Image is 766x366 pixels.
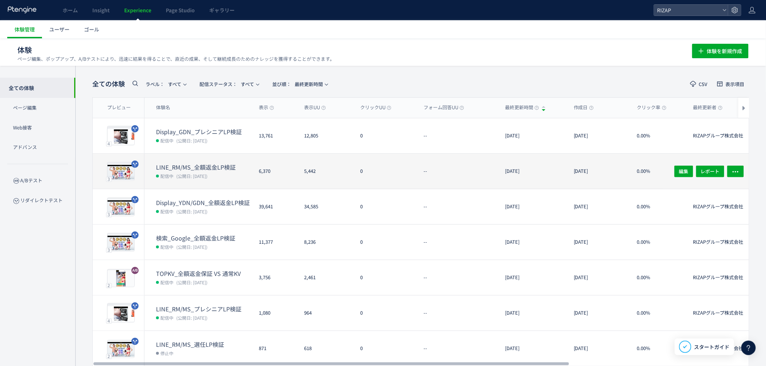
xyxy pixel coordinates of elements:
[106,247,112,252] div: 3
[499,295,568,331] div: [DATE]
[106,318,112,323] div: 4
[253,295,298,331] div: 1,080
[92,79,125,89] span: 全ての体験
[156,163,253,171] dt: LINE_RM/MS_全額返金LP検証
[631,225,687,260] div: 0.00%
[156,104,170,111] span: 体験名
[568,154,631,189] div: [DATE]
[156,340,253,349] dt: LINE_RM/MS_選任LP検証
[298,189,354,224] div: 34,585
[268,78,332,90] button: 並び順：最終更新時間
[568,295,631,331] div: [DATE]
[146,81,164,88] span: ラベル：
[108,199,134,216] img: cc8e9d4c3e88a6dd7563540d41df36b41756175980208.jpeg
[679,165,689,177] span: 編集
[176,279,207,285] span: (公開日: [DATE])
[360,104,391,111] span: クリックUU
[108,270,134,287] img: 23f492a1b5de49e1743d904b4a69aca91756356061153.jpeg
[418,154,499,189] div: --
[272,78,323,90] span: 最終更新時間
[176,315,207,321] span: (公開日: [DATE])
[160,172,173,179] span: 配信中
[568,225,631,260] div: [DATE]
[354,189,418,224] div: 0
[418,331,499,366] div: --
[106,283,112,288] div: 2
[499,225,568,260] div: [DATE]
[160,278,173,286] span: 配信中
[253,189,298,224] div: 39,641
[253,225,298,260] div: 11,377
[63,7,78,14] span: ホーム
[106,141,112,146] div: 4
[209,7,235,14] span: ギャラリー
[49,26,70,33] span: ユーザー
[108,164,134,180] img: cc8e9d4c3e88a6dd7563540d41df36b41756175365487.jpeg
[631,154,687,189] div: 0.00%
[107,104,131,111] span: プレビュー
[108,235,134,251] img: cc8e9d4c3e88a6dd7563540d41df36b41756176291045.jpeg
[693,104,723,111] span: 最終更新者
[354,260,418,295] div: 0
[699,82,708,86] span: CSV
[160,208,173,215] span: 配信中
[124,7,151,14] span: Experience
[354,331,418,366] div: 0
[692,44,749,58] button: 体験を新規作成
[696,165,724,177] button: レポート
[674,165,693,177] button: 編集
[499,189,568,224] div: [DATE]
[418,260,499,295] div: --
[160,349,173,357] span: 停止中
[298,331,354,366] div: 618
[354,154,418,189] div: 0
[156,234,253,242] dt: 検索_Google_全額返金LP検証
[637,104,666,111] span: クリック率
[701,165,720,177] span: レポート
[166,7,195,14] span: Page Studio
[568,331,631,366] div: [DATE]
[176,244,207,250] span: (公開日: [DATE])
[631,189,687,224] div: 0.00%
[108,128,134,145] img: d09c5364f3dd47d67b9053fff4ccfd591756457462014.jpeg
[354,118,418,153] div: 0
[106,212,112,217] div: 3
[17,56,334,62] p: ページ編集、ポップアップ、A/Bテストにより、迅速に結果を得ることで、直近の成果、そして継続成長のためのナレッジを獲得することができます。
[84,26,99,33] span: ゴール
[160,314,173,321] span: 配信中
[631,118,687,153] div: 0.00%
[14,26,35,33] span: 体験管理
[418,118,499,153] div: --
[568,189,631,224] div: [DATE]
[253,331,298,366] div: 871
[354,295,418,331] div: 0
[726,82,745,86] span: 表示項目
[655,5,720,16] span: RIZAP
[418,225,499,260] div: --
[298,225,354,260] div: 8,236
[712,78,749,90] button: 表示項目
[505,104,539,111] span: 最終更新時間
[195,78,263,90] button: 配信ステータス​：すべて
[253,154,298,189] div: 6,370
[106,354,112,359] div: 2
[156,128,253,136] dt: Display_GDN_プレシニアLP検証
[631,331,687,366] div: 0.00%
[176,208,207,214] span: (公開日: [DATE])
[141,78,190,90] button: ラベル：すべて
[298,118,354,153] div: 12,805
[253,118,298,153] div: 13,761
[574,104,594,111] span: 作成日
[499,331,568,366] div: [DATE]
[156,269,253,278] dt: TOPKV_全額返金保証 VS 通常KV
[354,225,418,260] div: 0
[568,260,631,295] div: [DATE]
[108,341,134,358] img: 71b546566ce58f4e3d2b9d060e7bbdcc1747636924628.jpeg
[418,295,499,331] div: --
[499,260,568,295] div: [DATE]
[108,306,134,322] img: d09c5364f3dd47d67b9053fff4ccfd591756457247920.jpeg
[160,137,173,144] span: 配信中
[631,260,687,295] div: 0.00%
[568,118,631,153] div: [DATE]
[298,295,354,331] div: 964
